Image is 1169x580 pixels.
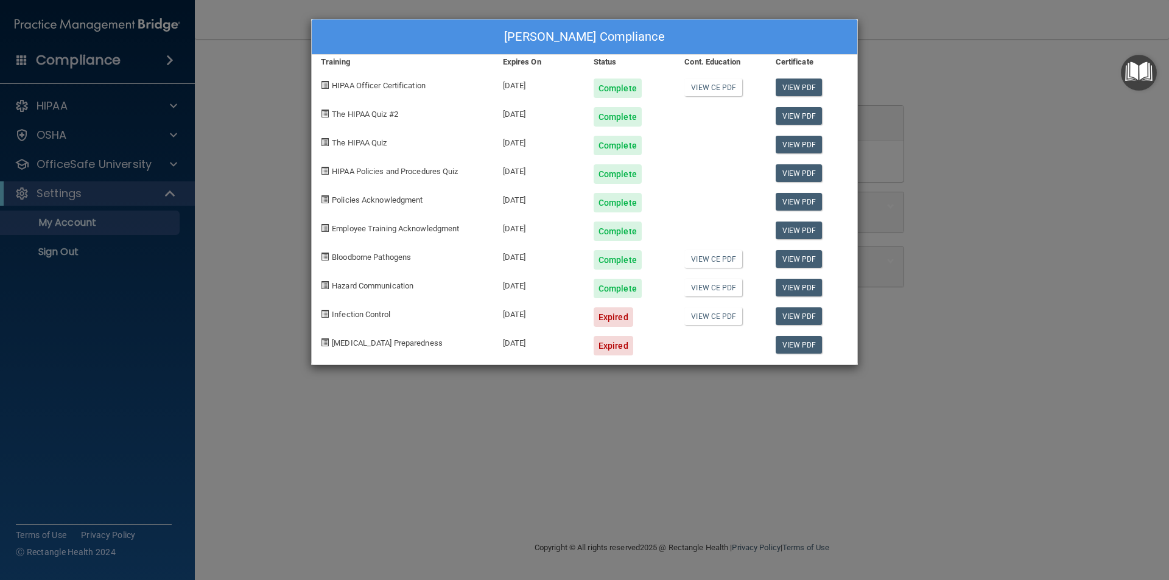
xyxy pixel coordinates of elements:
[332,253,411,262] span: Bloodborne Pathogens
[675,55,766,69] div: Cont. Education
[684,279,742,296] a: View CE PDF
[594,222,642,241] div: Complete
[584,55,675,69] div: Status
[494,127,584,155] div: [DATE]
[494,327,584,355] div: [DATE]
[594,193,642,212] div: Complete
[776,336,823,354] a: View PDF
[332,310,390,319] span: Infection Control
[332,138,387,147] span: The HIPAA Quiz
[1121,55,1157,91] button: Open Resource Center
[332,224,459,233] span: Employee Training Acknowledgment
[494,212,584,241] div: [DATE]
[776,136,823,153] a: View PDF
[684,250,742,268] a: View CE PDF
[776,307,823,325] a: View PDF
[684,307,742,325] a: View CE PDF
[332,338,443,348] span: [MEDICAL_DATA] Preparedness
[332,281,413,290] span: Hazard Communication
[332,195,423,204] span: Policies Acknowledgment
[776,193,823,211] a: View PDF
[776,279,823,296] a: View PDF
[594,250,642,270] div: Complete
[594,279,642,298] div: Complete
[776,107,823,125] a: View PDF
[332,167,458,176] span: HIPAA Policies and Procedures Quiz
[312,19,857,55] div: [PERSON_NAME] Compliance
[494,69,584,98] div: [DATE]
[776,222,823,239] a: View PDF
[494,155,584,184] div: [DATE]
[594,107,642,127] div: Complete
[594,79,642,98] div: Complete
[494,270,584,298] div: [DATE]
[594,164,642,184] div: Complete
[594,136,642,155] div: Complete
[312,55,494,69] div: Training
[776,164,823,182] a: View PDF
[332,81,426,90] span: HIPAA Officer Certification
[767,55,857,69] div: Certificate
[494,184,584,212] div: [DATE]
[776,250,823,268] a: View PDF
[494,98,584,127] div: [DATE]
[494,241,584,270] div: [DATE]
[594,307,633,327] div: Expired
[776,79,823,96] a: View PDF
[494,55,584,69] div: Expires On
[332,110,398,119] span: The HIPAA Quiz #2
[494,298,584,327] div: [DATE]
[594,336,633,355] div: Expired
[684,79,742,96] a: View CE PDF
